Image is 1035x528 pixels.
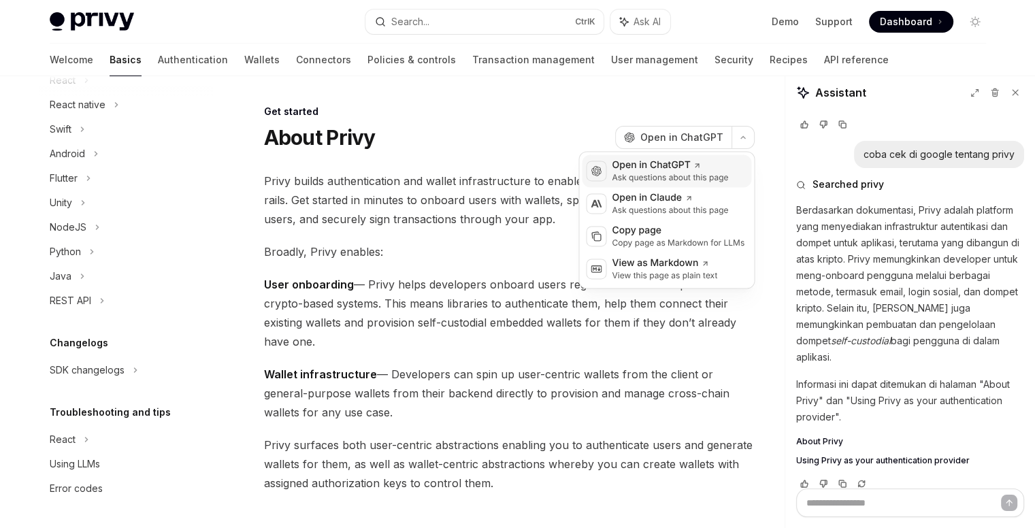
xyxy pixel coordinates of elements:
span: Ctrl K [575,16,595,27]
div: Error codes [50,480,103,497]
div: Android [50,146,85,162]
button: Search...CtrlK [365,10,604,34]
a: Using Privy as your authentication provider [796,455,1024,466]
div: NodeJS [50,219,86,235]
div: Python [50,244,81,260]
span: Broadly, Privy enables: [264,242,755,261]
h1: About Privy [264,125,376,150]
a: Dashboard [869,11,953,33]
div: React [50,431,76,448]
strong: Wallet infrastructure [264,367,377,381]
strong: User onboarding [264,278,354,291]
a: Demo [772,15,799,29]
div: REST API [50,293,91,309]
div: React native [50,97,105,113]
a: User management [611,44,698,76]
a: Authentication [158,44,228,76]
a: Using LLMs [39,452,213,476]
button: Toggle dark mode [964,11,986,33]
div: Copy page [612,224,744,237]
a: API reference [824,44,889,76]
a: Policies & controls [367,44,456,76]
div: Swift [50,121,71,137]
p: Berdasarkan dokumentasi, Privy adalah platform yang menyediakan infrastruktur autentikasi dan dom... [796,202,1024,365]
div: Open in Claude [612,191,728,205]
a: Connectors [296,44,351,76]
span: Searched privy [812,178,884,191]
a: Error codes [39,476,213,501]
span: Privy surfaces both user-centric abstractions enabling you to authenticate users and generate wal... [264,435,755,493]
div: Search... [391,14,429,30]
div: coba cek di google tentang privy [864,148,1015,161]
a: Recipes [770,44,808,76]
h5: Changelogs [50,335,108,351]
span: Ask AI [634,15,661,29]
span: Using Privy as your authentication provider [796,455,970,466]
h5: Troubleshooting and tips [50,404,171,420]
div: Get started [264,105,755,118]
a: Security [714,44,753,76]
span: Open in ChatGPT [640,131,723,144]
img: light logo [50,12,134,31]
span: — Developers can spin up user-centric wallets from the client or general-purpose wallets from the... [264,365,755,422]
span: Privy builds authentication and wallet infrastructure to enable better products built on crypto r... [264,171,755,229]
span: Dashboard [880,15,932,29]
div: Ask questions about this page [612,205,728,216]
div: Copy page as Markdown for LLMs [612,237,744,248]
button: Searched privy [796,178,1024,191]
div: Java [50,268,71,284]
div: Flutter [50,170,78,186]
em: self-custodial [831,335,891,346]
a: Welcome [50,44,93,76]
button: Send message [1001,495,1017,511]
a: Wallets [244,44,280,76]
a: Transaction management [472,44,595,76]
button: Ask AI [610,10,670,34]
div: Ask questions about this page [612,172,728,183]
div: View this page as plain text [612,270,717,281]
div: Unity [50,195,72,211]
div: View as Markdown [612,257,717,270]
a: Support [815,15,853,29]
p: Informasi ini dapat ditemukan di halaman "About Privy" dan "Using Privy as your authentication pr... [796,376,1024,425]
div: Open in ChatGPT [612,159,728,172]
span: Assistant [815,84,866,101]
div: Using LLMs [50,456,100,472]
button: Open in ChatGPT [615,126,732,149]
span: — Privy helps developers onboard users regardless of their experience with crypto-based systems. ... [264,275,755,351]
a: About Privy [796,436,1024,447]
a: Basics [110,44,142,76]
div: SDK changelogs [50,362,125,378]
span: About Privy [796,436,843,447]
